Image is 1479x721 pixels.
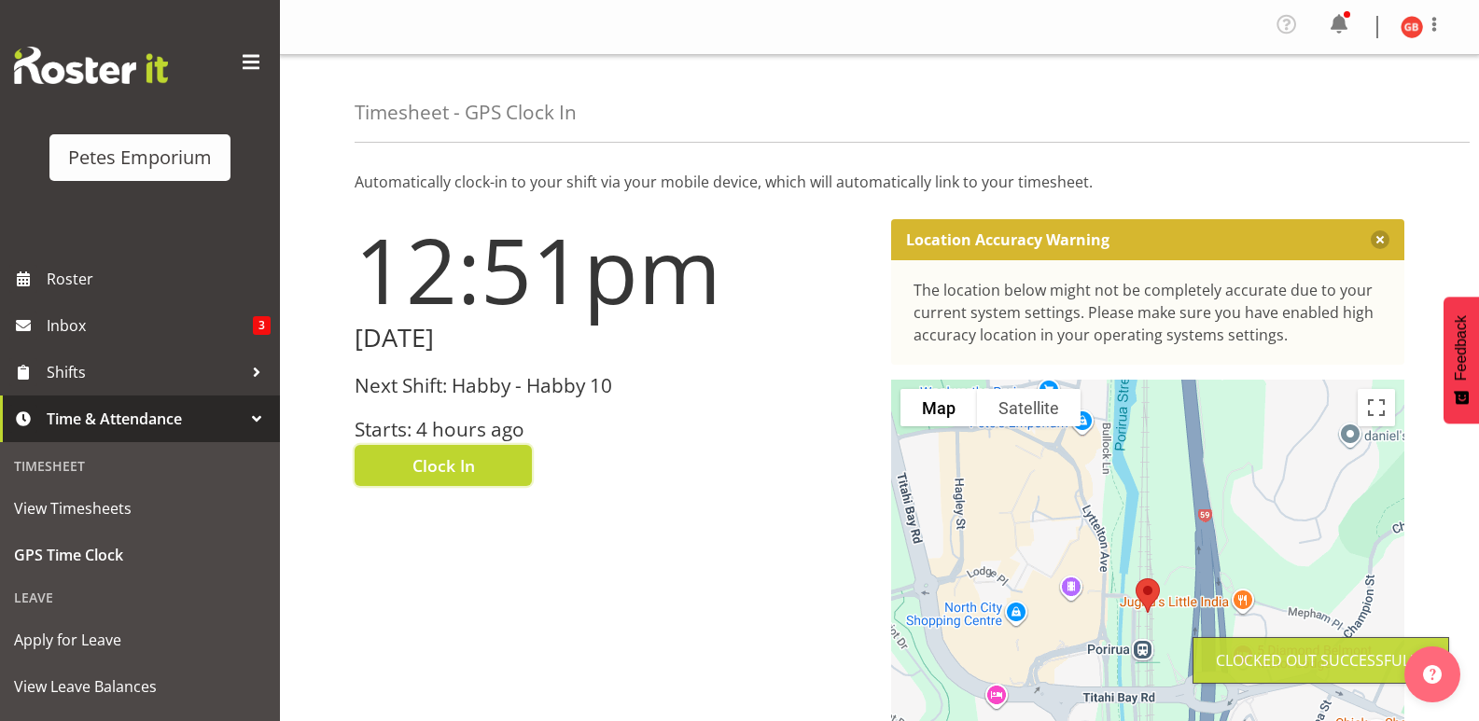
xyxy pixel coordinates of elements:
div: Timesheet [5,447,275,485]
a: View Leave Balances [5,663,275,710]
img: Rosterit website logo [14,47,168,84]
p: Automatically clock-in to your shift via your mobile device, which will automatically link to you... [355,171,1404,193]
span: View Timesheets [14,494,266,522]
a: GPS Time Clock [5,532,275,578]
span: GPS Time Clock [14,541,266,569]
div: Petes Emporium [68,144,212,172]
span: Time & Attendance [47,405,243,433]
div: The location below might not be completely accurate due to your current system settings. Please m... [914,279,1383,346]
span: Clock In [412,453,475,478]
h1: 12:51pm [355,219,869,320]
button: Close message [1371,230,1389,249]
button: Feedback - Show survey [1444,297,1479,423]
div: Leave [5,578,275,617]
img: help-xxl-2.png [1423,665,1442,684]
button: Clock In [355,445,532,486]
span: Shifts [47,358,243,386]
img: gillian-byford11184.jpg [1401,16,1423,38]
span: Apply for Leave [14,626,266,654]
span: 3 [253,316,271,335]
h3: Starts: 4 hours ago [355,419,869,440]
span: View Leave Balances [14,672,266,700]
span: Roster [47,265,271,293]
a: Apply for Leave [5,617,275,663]
button: Toggle fullscreen view [1358,389,1395,426]
button: Show street map [900,389,977,426]
span: Feedback [1453,315,1470,381]
div: Clocked out Successfully [1216,649,1426,672]
h2: [DATE] [355,324,869,353]
p: Location Accuracy Warning [906,230,1109,249]
h4: Timesheet - GPS Clock In [355,102,577,123]
button: Show satellite imagery [977,389,1081,426]
span: Inbox [47,312,253,340]
a: View Timesheets [5,485,275,532]
h3: Next Shift: Habby - Habby 10 [355,375,869,396]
